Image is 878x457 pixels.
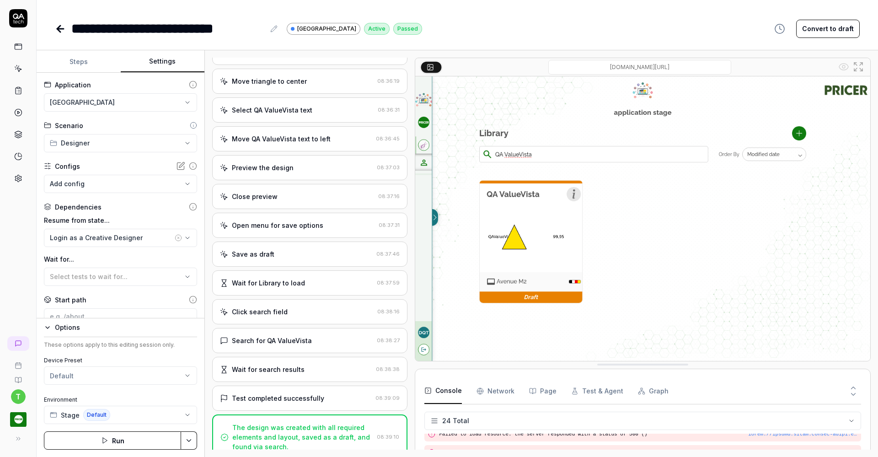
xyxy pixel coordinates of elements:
div: Application [55,80,91,90]
button: Convert to draft [796,20,860,38]
button: Show all interative elements [836,59,851,74]
time: 08:36:45 [376,135,400,142]
time: 08:38:38 [376,366,400,372]
a: Book a call with us [4,355,32,369]
time: 08:36:19 [377,78,400,84]
div: Search for QA ValueVista [232,336,312,345]
button: Console [424,378,462,404]
div: Start path [55,295,86,305]
div: Wait for Library to load [232,278,305,288]
div: Active [364,23,390,35]
span: Designer [61,138,90,148]
time: 08:37:31 [379,222,400,228]
img: Screenshot [415,76,870,361]
button: StageDefault [44,406,197,424]
button: Select tests to wait for... [44,268,197,286]
div: Save as draft [232,249,274,259]
label: Resume from state... [44,215,197,225]
a: New conversation [7,336,29,351]
button: t [11,389,26,404]
button: Test & Agent [571,378,623,404]
div: Select QA ValueVista text [232,105,312,115]
div: Login as a Creative Designer [50,233,173,242]
span: Select tests to wait for... [50,273,128,280]
button: Pricer.com Logo [4,404,32,430]
button: Graph [638,378,669,404]
time: 08:38:27 [377,337,400,344]
time: 08:37:46 [376,251,400,257]
div: Test completed successfully [232,393,324,403]
div: These options apply to this editing session only. [44,341,197,349]
label: Wait for... [44,254,197,264]
div: The design was created with all required elements and layout, saved as a draft, and found via sea... [232,423,373,452]
div: Passed [393,23,422,35]
div: Scenario [55,121,83,130]
button: [GEOGRAPHIC_DATA] [44,93,197,112]
button: Settings [121,51,205,73]
button: Open in full screen [851,59,866,74]
button: Default [44,366,197,385]
button: lorem://ipsumd.sitam.consec-adipi.eli/sed/doeiu/tempo/?inc=utlab%3E%2D%5Magn.aliqu.enimad-minim.v... [748,430,857,438]
a: [GEOGRAPHIC_DATA] [287,22,360,35]
button: Network [476,378,514,404]
input: e.g. /about [44,308,197,324]
div: Options [55,322,197,333]
span: [GEOGRAPHIC_DATA] [297,25,356,33]
a: Documentation [4,369,32,384]
pre: Error loading font [PERSON_NAME]-Regular: [439,449,857,457]
div: Move QA ValueVista text to left [232,134,331,144]
div: Configs [55,161,80,171]
button: Run [44,431,181,450]
button: Login as a Creative Designer [44,229,197,247]
time: 08:39:09 [375,395,400,401]
div: Move triangle to center [232,76,307,86]
span: Default [83,409,110,421]
button: View version history [769,20,791,38]
time: 08:37:59 [377,280,400,286]
time: 08:37:03 [377,164,400,171]
div: Dependencies [55,202,102,212]
button: 278-995459a051009ea8.js [788,449,857,457]
time: 08:36:31 [378,107,400,113]
button: Page [529,378,557,404]
div: Open menu for save options [232,220,323,230]
label: Device Preset [44,356,197,365]
span: [GEOGRAPHIC_DATA] [50,97,115,107]
div: Close preview [232,192,278,201]
button: Options [44,322,197,333]
button: Designer [44,134,197,152]
time: 08:38:16 [377,308,400,315]
div: Click search field [232,307,288,317]
div: Wait for search results [232,365,305,374]
time: 08:39:10 [377,434,399,440]
div: Preview the design [232,163,294,172]
label: Environment [44,396,197,404]
pre: Failed to load resource: the server responded with a status of 500 () [439,430,857,438]
div: Default [50,371,74,381]
button: Steps [37,51,121,73]
span: Stage [61,410,80,420]
time: 08:37:16 [378,193,400,199]
img: Pricer.com Logo [10,411,27,428]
